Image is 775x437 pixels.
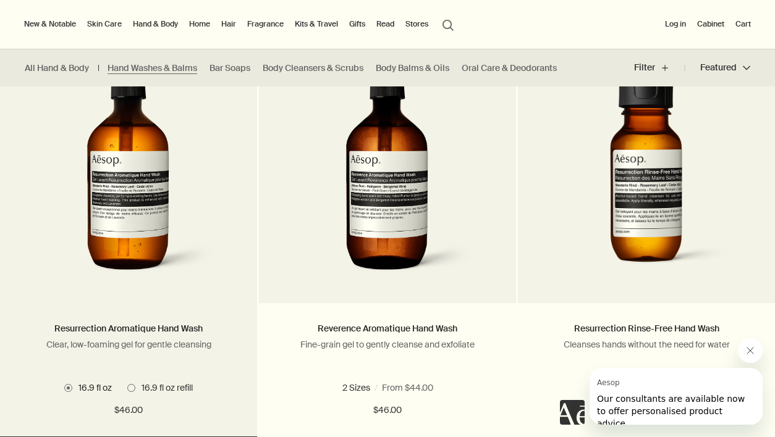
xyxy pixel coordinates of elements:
[259,56,516,303] a: Reverence Aromatique Hand Wash with pump
[72,382,112,393] span: 16.9 fl oz
[560,400,585,425] iframe: no content
[22,17,78,31] button: New & Notable
[518,56,775,303] a: Resurrection Rinse-Free Hand Wash in amber plastic bottle
[85,17,124,31] a: Skin Care
[54,323,203,334] a: Resurrection Aromatique Hand Wash
[130,17,180,31] a: Hand & Body
[560,338,763,425] div: Aesop says "Our consultants are available now to offer personalised product advice.". Open messag...
[277,339,498,350] p: Fine-grain gel to gently cleanse and exfoliate
[403,17,431,31] button: Stores
[108,62,197,74] a: Hand Washes & Balms
[187,17,213,31] a: Home
[374,17,397,31] a: Read
[462,62,557,74] a: Oral Care & Deodorants
[263,62,363,74] a: Body Cleansers & Scrubs
[331,382,371,393] span: 16.9 fl oz
[634,53,685,83] button: Filter
[536,339,756,350] p: Cleanses hands without the need for water
[590,368,763,425] iframe: Message from Aesop
[292,17,341,31] a: Kits & Travel
[663,17,688,31] button: Log in
[7,26,155,60] span: Our consultants are available now to offer personalised product advice.
[347,17,368,31] a: Gifts
[25,62,89,74] a: All Hand & Body
[738,338,763,363] iframe: Close message from Aesop
[245,17,286,31] a: Fragrance
[36,56,221,285] img: Resurrection Aromatique Hand Wash with pump
[135,382,193,393] span: 16.9 fl oz refill
[376,62,449,74] a: Body Balms & Oils
[695,17,727,31] a: Cabinet
[685,53,750,83] button: Featured
[295,56,480,285] img: Reverence Aromatique Hand Wash with pump
[19,339,239,350] p: Clear, low-foaming gel for gentle cleansing
[733,17,753,31] button: Cart
[114,403,143,418] span: $46.00
[574,323,719,334] a: Resurrection Rinse-Free Hand Wash
[536,70,756,285] img: Resurrection Rinse-Free Hand Wash in amber plastic bottle
[219,17,239,31] a: Hair
[210,62,250,74] a: Bar Soaps
[437,12,459,36] button: Open search
[373,403,402,418] span: $46.00
[318,323,457,334] a: Reverence Aromatique Hand Wash
[394,382,452,393] span: 16.9 fl oz refill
